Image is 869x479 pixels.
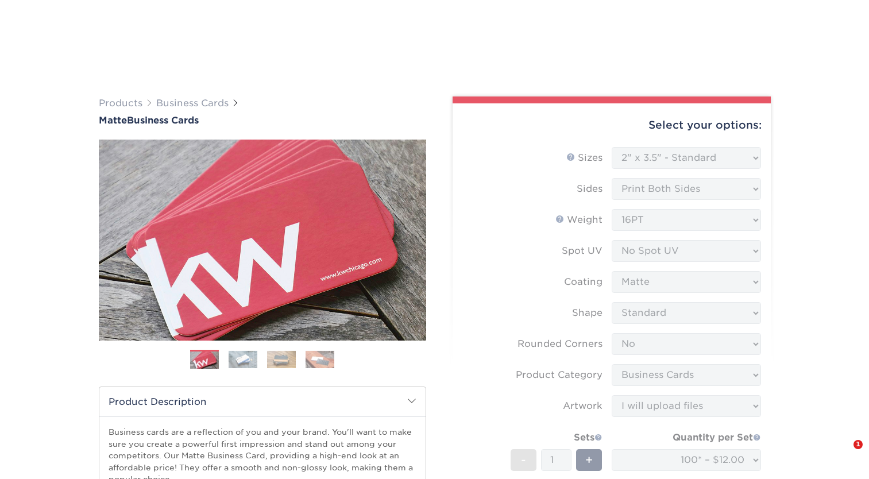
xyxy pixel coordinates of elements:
a: Business Cards [156,98,229,109]
a: MatteBusiness Cards [99,115,426,126]
img: Business Cards 03 [267,351,296,368]
a: Products [99,98,142,109]
img: Business Cards 02 [229,351,257,368]
iframe: Intercom live chat [830,440,858,468]
img: Matte 01 [99,76,426,404]
span: Matte [99,115,127,126]
img: Business Cards 04 [306,351,334,368]
div: Select your options: [462,103,762,147]
h2: Product Description [99,387,426,416]
img: Business Cards 01 [190,346,219,374]
h1: Business Cards [99,115,426,126]
span: 1 [853,440,863,449]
